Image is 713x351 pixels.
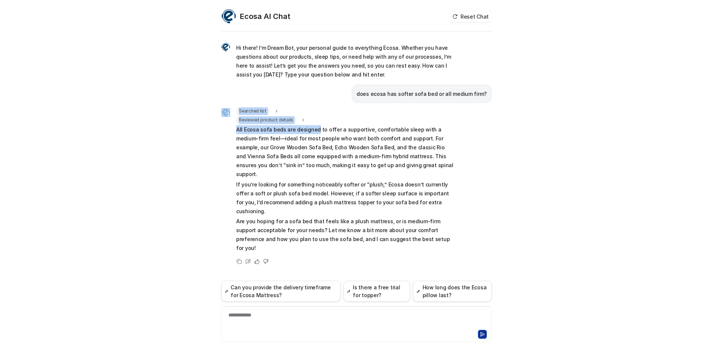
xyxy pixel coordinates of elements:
[236,43,453,79] p: Hi there! I’m Dream Bot, your personal guide to everything Ecosa. Whether you have questions abou...
[221,281,341,302] button: Can you provide the delivery timeframe for Ecosa Mattress?
[236,180,453,216] p: If you’re looking for something noticeably softer or “plush,” Ecosa doesn’t currently offer a sof...
[450,11,492,22] button: Reset Chat
[236,217,453,253] p: Are you hoping for a sofa bed that feels like a plush mattress, or is medium-firm support accepta...
[356,90,487,98] p: does ecosa has softer sofa bed or all medium firm?
[240,11,290,22] h2: Ecosa AI Chat
[413,281,492,302] button: How long does the Ecosa pillow last?
[236,116,296,124] span: Reviewed product details
[221,43,230,52] img: Widget
[236,107,269,115] span: Searched list
[236,125,453,179] p: All Ecosa sofa beds are designed to offer a supportive, comfortable sleep with a medium-firm feel...
[221,9,236,24] img: Widget
[221,108,230,117] img: Widget
[344,281,410,302] button: Is there a free trial for topper?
